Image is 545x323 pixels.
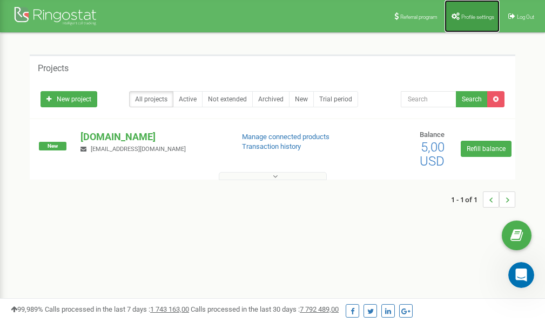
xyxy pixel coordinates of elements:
[91,146,186,153] span: [EMAIL_ADDRESS][DOMAIN_NAME]
[41,91,97,107] a: New project
[45,305,189,313] span: Calls processed in the last 7 days :
[461,141,512,157] a: Refill balance
[202,91,253,107] a: Not extended
[191,305,339,313] span: Calls processed in the last 30 days :
[242,142,301,150] a: Transaction history
[451,181,515,218] nav: ...
[313,91,358,107] a: Trial period
[39,142,66,150] span: New
[150,305,189,313] u: 1 743 163,00
[456,91,488,107] button: Search
[401,91,456,107] input: Search
[517,14,534,20] span: Log Out
[461,14,494,20] span: Profile settings
[38,64,69,73] h5: Projects
[451,191,483,208] span: 1 - 1 of 1
[289,91,314,107] a: New
[420,140,445,169] span: 5,00 USD
[508,262,534,288] iframe: Intercom live chat
[420,130,445,139] span: Balance
[400,14,438,20] span: Referral program
[242,133,329,141] a: Manage connected products
[300,305,339,313] u: 7 792 489,00
[252,91,290,107] a: Archived
[11,305,43,313] span: 99,989%
[129,91,173,107] a: All projects
[173,91,203,107] a: Active
[80,130,224,144] p: [DOMAIN_NAME]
